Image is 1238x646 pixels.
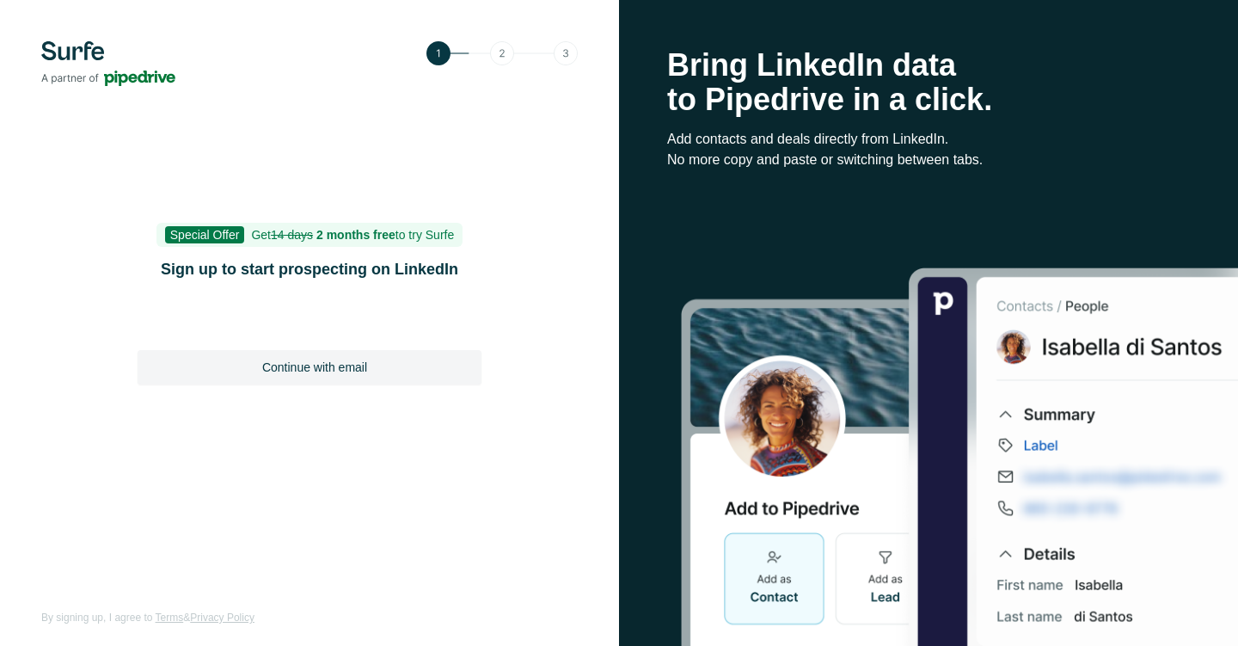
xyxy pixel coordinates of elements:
[262,359,367,376] span: Continue with email
[41,41,175,86] img: Surfe's logo
[667,48,1190,117] h1: Bring LinkedIn data to Pipedrive in a click.
[165,226,245,243] span: Special Offer
[271,228,313,242] s: 14 days
[156,612,184,624] a: Terms
[426,41,578,65] img: Step 1
[41,612,152,624] span: By signing up, I agree to
[190,612,254,624] a: Privacy Policy
[681,267,1238,646] img: Surfe Stock Photo - Selling good vibes
[316,228,395,242] b: 2 months free
[129,304,490,341] iframe: Sign in with Google Button
[183,612,190,624] span: &
[667,129,1190,150] p: Add contacts and deals directly from LinkedIn.
[251,228,454,242] span: Get to try Surfe
[667,150,1190,170] p: No more copy and paste or switching between tabs.
[138,257,481,281] h1: Sign up to start prospecting on LinkedIn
